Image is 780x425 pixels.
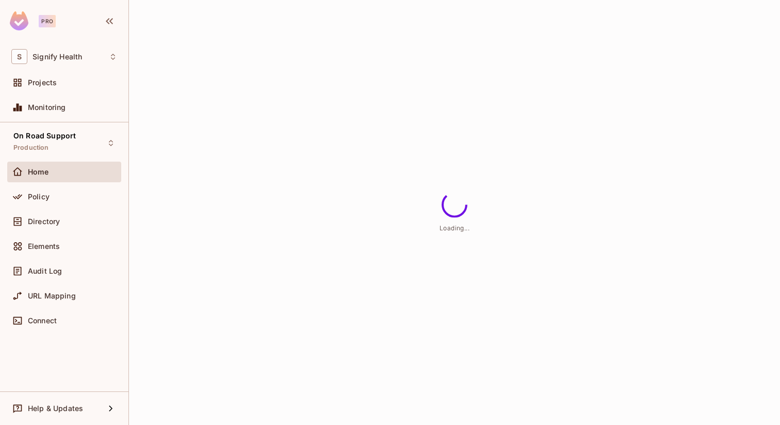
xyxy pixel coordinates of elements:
[28,404,83,413] span: Help & Updates
[440,224,469,231] span: Loading...
[28,103,66,112] span: Monitoring
[10,11,28,30] img: SReyMgAAAABJRU5ErkJggg==
[28,242,60,250] span: Elements
[13,144,49,152] span: Production
[11,49,27,64] span: S
[28,267,62,275] span: Audit Log
[28,217,60,226] span: Directory
[13,132,76,140] span: On Road Support
[28,317,57,325] span: Connect
[39,15,56,27] div: Pro
[28,168,49,176] span: Home
[28,78,57,87] span: Projects
[32,53,82,61] span: Workspace: Signify Health
[28,193,50,201] span: Policy
[28,292,76,300] span: URL Mapping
